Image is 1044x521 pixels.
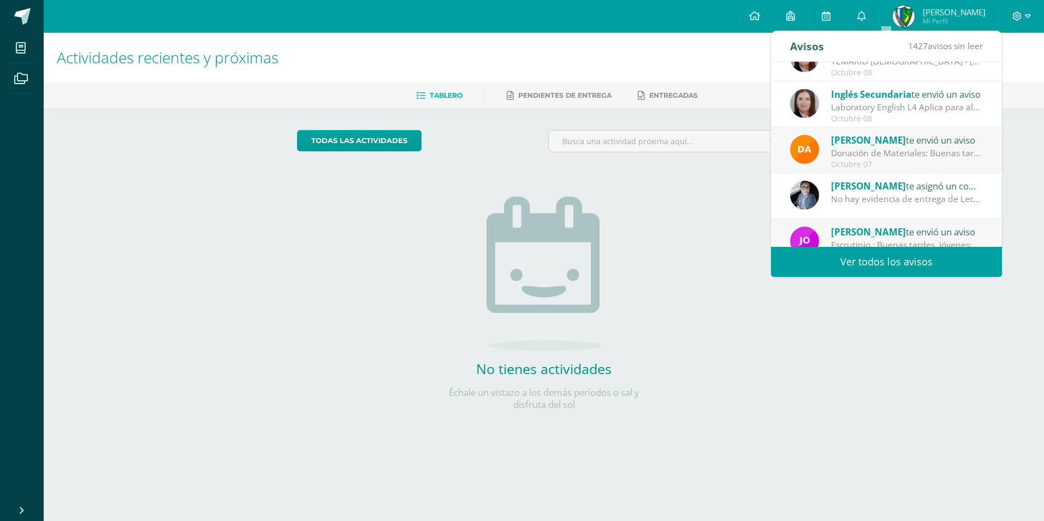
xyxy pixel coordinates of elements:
a: Tablero [416,87,462,104]
span: Actividades recientes y próximas [57,47,278,68]
a: Pendientes de entrega [507,87,612,104]
span: [PERSON_NAME] [831,226,906,238]
span: [PERSON_NAME] [831,134,906,146]
div: Octubre 08 [831,68,983,78]
a: todas las Actividades [297,130,422,151]
span: Entregadas [649,91,698,99]
span: Tablero [430,91,462,99]
span: 1427 [908,40,928,52]
a: Ver todos los avisos [771,247,1002,277]
div: te envió un aviso [831,224,983,239]
div: TEMARIO INGLÉS - KRISSETE RIVAS: Buenas tardes estimados estudiantes, Estoy enviando nuevamente e... [831,55,983,68]
p: Échale un vistazo a los demás períodos o sal y disfruta del sol [435,387,653,411]
img: 84e12c30491292636b3a96400ff7cef8.png [893,5,915,27]
img: no_activities.png [487,197,601,351]
span: [PERSON_NAME] [831,180,906,192]
img: 702136d6d401d1cd4ce1c6f6778c2e49.png [790,181,819,210]
img: f9d34ca01e392badc01b6cd8c48cabbd.png [790,135,819,164]
div: Laboratory English L4 Aplica para alumnos de profe Rudy : Elaborar este laboratorio usando la pla... [831,101,983,114]
img: 6614adf7432e56e5c9e182f11abb21f1.png [790,227,819,256]
div: te envió un aviso [831,133,983,147]
a: Entregadas [638,87,698,104]
div: Escrutinio : Buenas tardes, jóvenes: Les recuerdo que mañana retomaremos la realización del escru... [831,239,983,251]
input: Busca una actividad próxima aquí... [549,131,791,152]
span: Inglés Secundaria [831,88,911,100]
div: Octubre 08 [831,114,983,123]
img: 8af0450cf43d44e38c4a1497329761f3.png [790,89,819,118]
div: te envió un aviso [831,87,983,101]
div: Avisos [790,31,824,61]
div: No hay evidencia de entrega de Lectopolis. [831,193,983,205]
h2: No tienes actividades [435,359,653,378]
span: Mi Perfil [923,16,986,26]
div: Donación de Materiales: Buenas tardes estimados padres de familia, por este medio les envío un co... [831,147,983,159]
span: Pendientes de entrega [518,91,612,99]
span: [PERSON_NAME] [923,7,986,17]
span: avisos sin leer [908,40,983,52]
div: te asignó un comentario en 'GA4.1' para 'Lengua y Literatura 4' [831,179,983,193]
div: Octubre 07 [831,160,983,169]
